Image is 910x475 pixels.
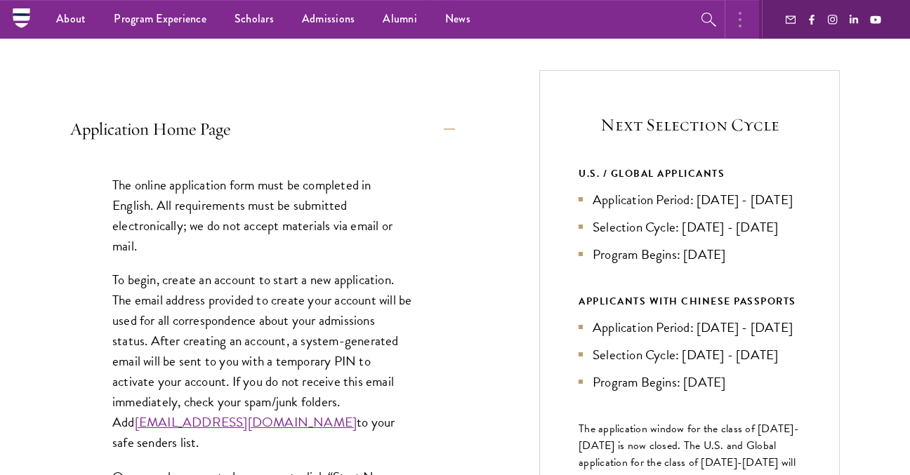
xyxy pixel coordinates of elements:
a: [EMAIL_ADDRESS][DOMAIN_NAME] [135,412,357,432]
li: Application Period: [DATE] - [DATE] [579,189,800,210]
p: To begin, create an account to start a new application. The email address provided to create your... [112,269,413,453]
h5: Next Selection Cycle [579,113,800,137]
li: Selection Cycle: [DATE] - [DATE] [579,344,800,365]
li: Program Begins: [DATE] [579,244,800,265]
li: Selection Cycle: [DATE] - [DATE] [579,217,800,237]
div: U.S. / GLOBAL APPLICANTS [579,165,800,182]
li: Program Begins: [DATE] [579,372,800,392]
p: The online application form must be completed in English. All requirements must be submitted elec... [112,175,413,256]
div: APPLICANTS WITH CHINESE PASSPORTS [579,293,800,310]
button: Application Home Page [70,112,455,146]
li: Application Period: [DATE] - [DATE] [579,317,800,337]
